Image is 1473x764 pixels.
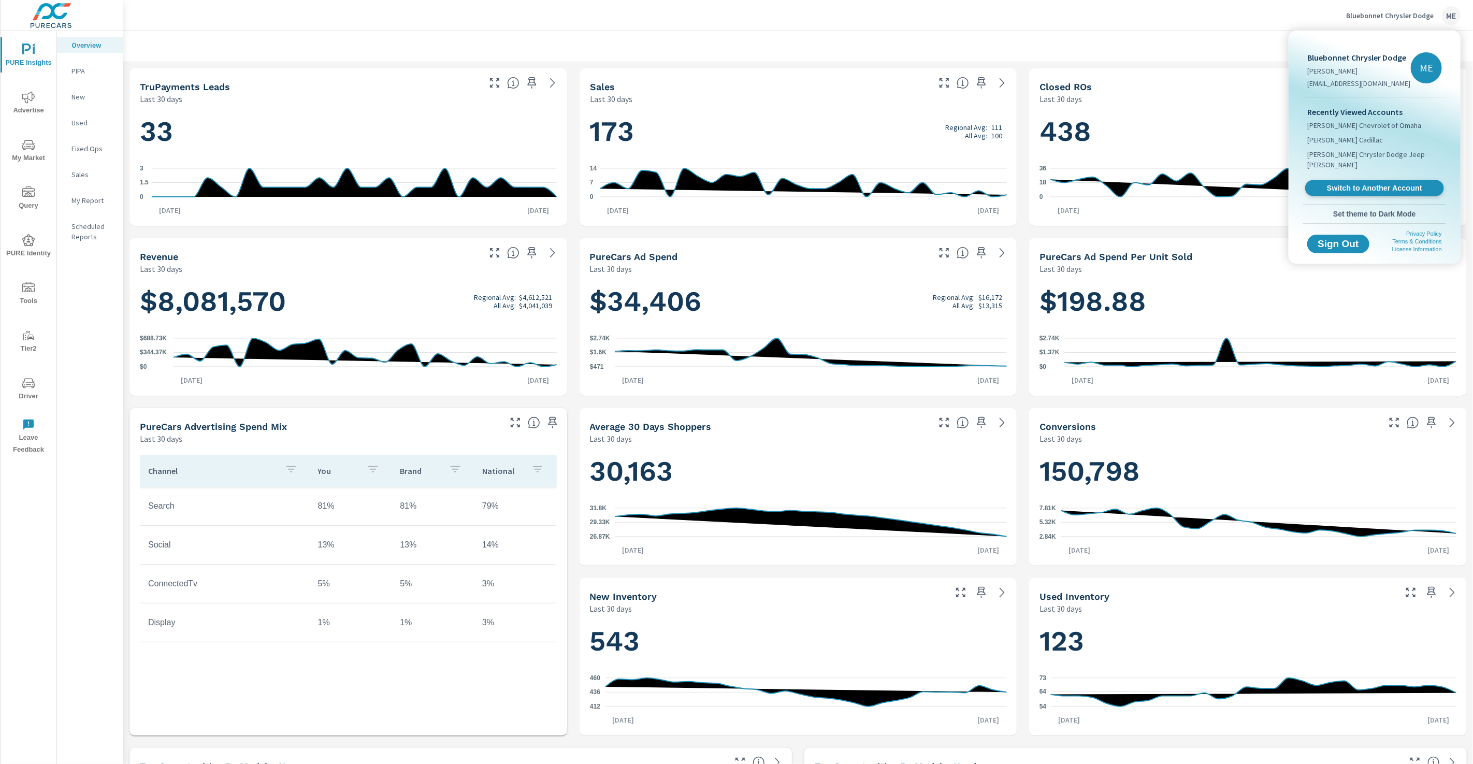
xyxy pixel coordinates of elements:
span: Switch to Another Account [1311,183,1438,193]
span: [PERSON_NAME] Chrysler Dodge Jeep [PERSON_NAME] [1307,149,1442,170]
p: Recently Viewed Accounts [1307,106,1442,118]
p: Bluebonnet Chrysler Dodge [1307,51,1410,64]
p: [PERSON_NAME] [1307,66,1410,76]
div: ME [1411,52,1442,83]
a: Terms & Conditions [1393,238,1442,244]
span: [PERSON_NAME] Cadillac [1307,135,1383,145]
span: Set theme to Dark Mode [1307,209,1442,219]
a: Privacy Policy [1407,230,1442,237]
p: [EMAIL_ADDRESS][DOMAIN_NAME] [1307,78,1410,89]
span: Sign Out [1316,239,1361,249]
button: Sign Out [1307,235,1369,253]
a: Switch to Another Account [1305,180,1444,196]
a: License Information [1392,246,1442,252]
span: [PERSON_NAME] Chevrolet of Omaha [1307,120,1421,131]
button: Set theme to Dark Mode [1303,205,1446,223]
